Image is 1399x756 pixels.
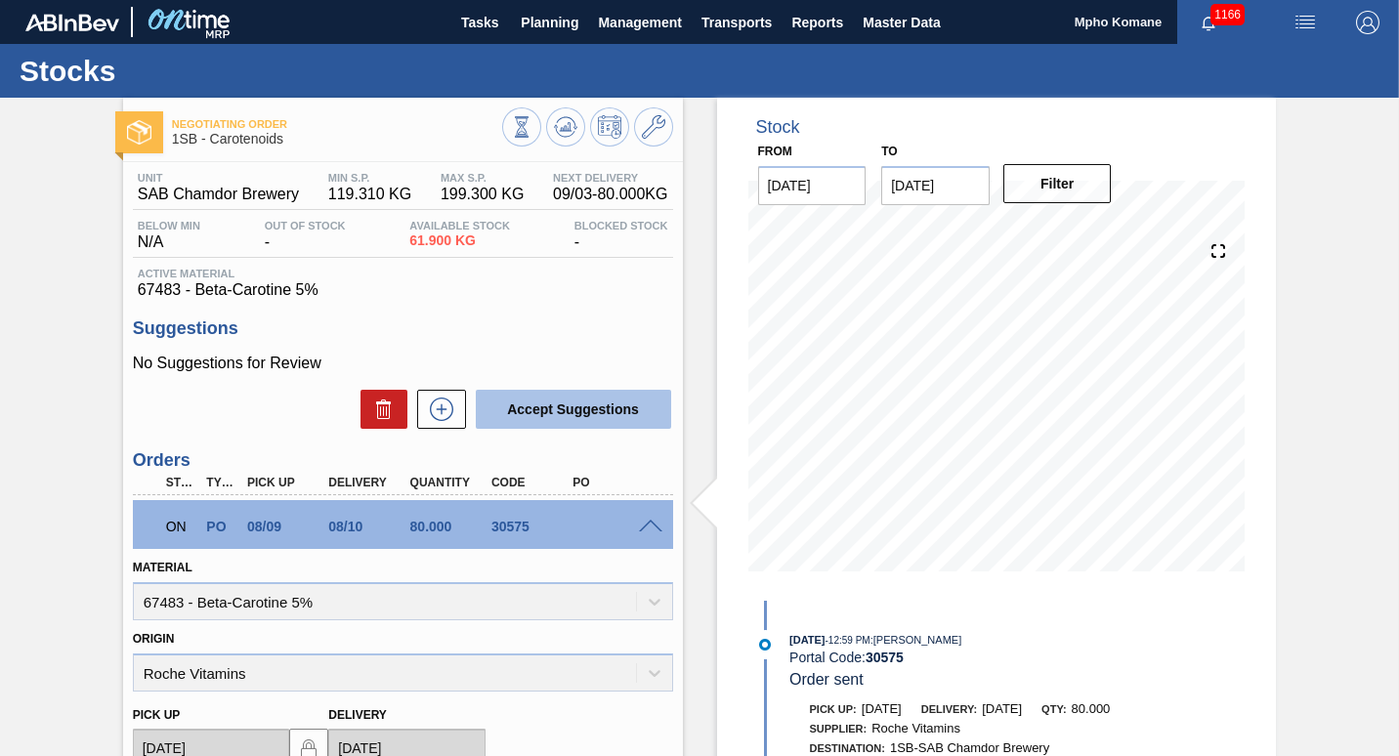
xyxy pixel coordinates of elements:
input: mm/dd/yyyy [758,166,867,205]
div: 30575 [487,519,575,534]
span: : [PERSON_NAME] [870,634,962,646]
span: MIN S.P. [328,172,411,184]
p: No Suggestions for Review [133,355,673,372]
span: Reports [791,11,843,34]
span: 80.000 [1072,701,1111,716]
img: Ícone [127,120,151,145]
span: 1166 [1210,4,1245,25]
span: Out Of Stock [265,220,346,231]
div: Delete Suggestions [351,390,407,429]
span: Master Data [863,11,940,34]
div: Type [201,476,241,489]
div: 08/09/2025 [242,519,331,534]
span: Destination: [810,742,885,754]
img: atual [759,639,771,651]
div: Purchase order [201,519,241,534]
span: Management [598,11,682,34]
span: Active Material [138,268,668,279]
p: ON [166,519,196,534]
span: Next Delivery [553,172,667,184]
button: Stocks Overview [502,107,541,147]
button: Filter [1003,164,1112,203]
span: Available Stock [409,220,510,231]
button: Go to Master Data / General [634,107,673,147]
div: N/A [133,220,205,251]
div: 80.000 [405,519,494,534]
div: Accept Suggestions [466,388,673,431]
label: From [758,145,792,158]
span: Planning [521,11,578,34]
label: Origin [133,632,175,646]
div: Stock [756,117,800,138]
span: Transports [701,11,772,34]
img: userActions [1293,11,1317,34]
div: - [260,220,351,251]
span: Qty: [1041,703,1066,715]
span: Order sent [789,671,864,688]
div: Pick up [242,476,331,489]
input: mm/dd/yyyy [881,166,990,205]
label: to [881,145,897,158]
span: 1SB-SAB Chamdor Brewery [890,740,1049,755]
span: 67483 - Beta-Carotine 5% [138,281,668,299]
button: Notifications [1177,9,1240,36]
button: Update Chart [546,107,585,147]
span: 09/03 - 80.000 KG [553,186,667,203]
span: Negotiating Order [172,118,502,130]
label: Material [133,561,192,574]
span: 119.310 KG [328,186,411,203]
span: Tasks [458,11,501,34]
label: Pick up [133,708,181,722]
span: Blocked Stock [574,220,668,231]
label: Delivery [328,708,387,722]
span: 61.900 KG [409,233,510,248]
span: SAB Chamdor Brewery [138,186,299,203]
span: Pick up: [810,703,857,715]
img: Logout [1356,11,1379,34]
span: [DATE] [789,634,825,646]
span: 1SB - Carotenoids [172,132,502,147]
span: [DATE] [862,701,902,716]
div: Quantity [405,476,494,489]
span: [DATE] [982,701,1022,716]
span: - 12:59 PM [826,635,870,646]
span: 199.300 KG [441,186,524,203]
span: Delivery: [921,703,977,715]
strong: 30575 [866,650,904,665]
div: PO [568,476,657,489]
div: - [570,220,673,251]
div: New suggestion [407,390,466,429]
span: MAX S.P. [441,172,524,184]
span: Supplier: [810,723,868,735]
button: Schedule Inventory [590,107,629,147]
button: Accept Suggestions [476,390,671,429]
span: Roche Vitamins [871,721,960,735]
h3: Orders [133,450,673,471]
span: Unit [138,172,299,184]
h1: Stocks [20,60,366,82]
div: Code [487,476,575,489]
div: Delivery [323,476,412,489]
span: Below Min [138,220,200,231]
img: TNhmsLtSVTkK8tSr43FrP2fwEKptu5GPRR3wAAAABJRU5ErkJggg== [25,14,119,31]
div: 08/10/2025 [323,519,412,534]
div: Portal Code: [789,650,1253,665]
div: Step [161,476,201,489]
div: Negotiating Order [161,505,201,548]
h3: Suggestions [133,318,673,339]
